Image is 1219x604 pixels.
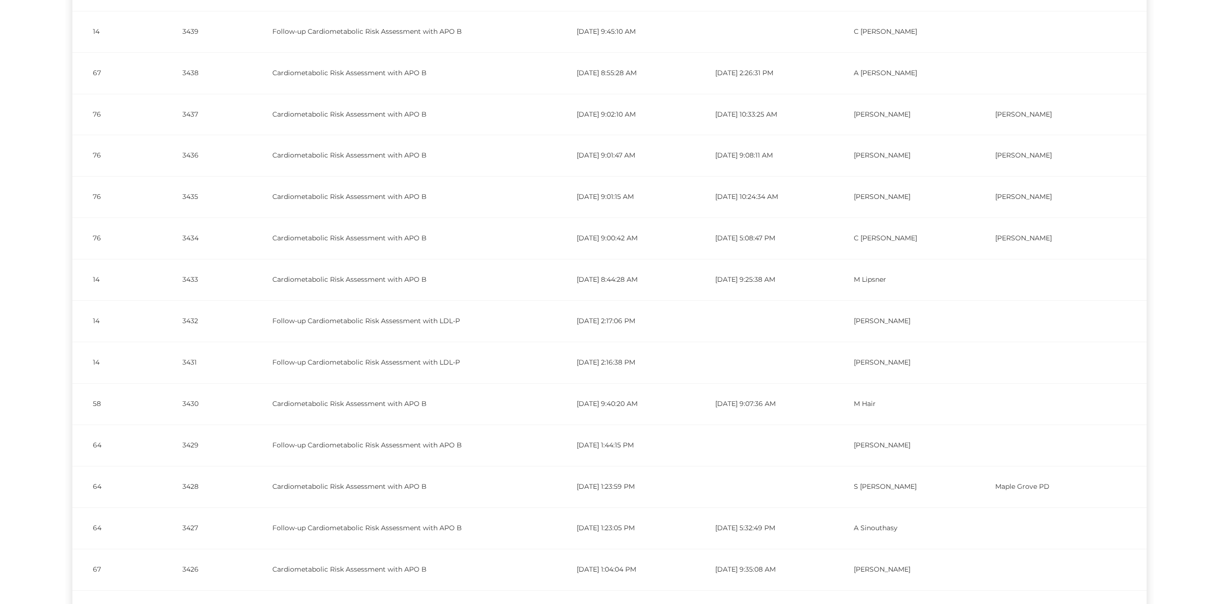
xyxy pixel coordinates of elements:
td: 3434 [162,218,252,259]
td: Cardiometabolic Risk Assessment with APO B [252,259,557,300]
span: Maple Grove PD [995,482,1049,491]
td: 3427 [162,507,252,549]
td: [DATE] 2:16:38 PM [556,342,695,383]
td: 76 [72,218,162,259]
td: Cardiometabolic Risk Assessment with APO B [252,383,557,425]
td: 64 [72,425,162,466]
span: [PERSON_NAME] [995,151,1052,159]
td: Cardiometabolic Risk Assessment with APO B [252,549,557,590]
span: [PERSON_NAME] [995,234,1052,242]
td: Cardiometabolic Risk Assessment with APO B [252,52,557,94]
td: M Hair [833,383,975,425]
td: [DATE] 8:55:28 AM [556,52,695,94]
td: [DATE] 2:26:31 PM [695,52,833,94]
td: 14 [72,300,162,342]
td: [DATE] 5:32:49 PM [695,507,833,549]
td: S [PERSON_NAME] [833,466,975,507]
td: 64 [72,466,162,507]
td: 3436 [162,135,252,176]
td: [DATE] 9:01:47 AM [556,135,695,176]
td: 3433 [162,259,252,300]
td: [DATE] 1:23:05 PM [556,507,695,549]
td: [DATE] 10:33:25 AM [695,94,833,135]
td: 3430 [162,383,252,425]
td: [DATE] 1:23:59 PM [556,466,695,507]
span: [PERSON_NAME] [995,110,1052,119]
td: [DATE] 9:00:42 AM [556,218,695,259]
td: 67 [72,549,162,590]
td: [DATE] 9:25:38 AM [695,259,833,300]
td: Follow-up Cardiometabolic Risk Assessment with LDL-P [252,300,557,342]
td: [PERSON_NAME] [833,176,975,218]
td: Cardiometabolic Risk Assessment with APO B [252,466,557,507]
td: [PERSON_NAME] [833,342,975,383]
td: A [PERSON_NAME] [833,52,975,94]
td: Cardiometabolic Risk Assessment with APO B [252,94,557,135]
td: [PERSON_NAME] [833,300,975,342]
td: [DATE] 1:44:15 PM [556,425,695,466]
td: [DATE] 1:04:04 PM [556,549,695,590]
td: [PERSON_NAME] [833,549,975,590]
td: 3428 [162,466,252,507]
td: M Lipsner [833,259,975,300]
td: [DATE] 2:17:06 PM [556,300,695,342]
td: 76 [72,135,162,176]
td: 3437 [162,94,252,135]
td: Cardiometabolic Risk Assessment with APO B [252,176,557,218]
td: [DATE] 9:45:10 AM [556,11,695,52]
td: [PERSON_NAME] [833,135,975,176]
td: Follow-up Cardiometabolic Risk Assessment with APO B [252,425,557,466]
td: [DATE] 5:08:47 PM [695,218,833,259]
td: 3439 [162,11,252,52]
td: 14 [72,259,162,300]
td: Follow-up Cardiometabolic Risk Assessment with LDL-P [252,342,557,383]
td: 3431 [162,342,252,383]
td: [PERSON_NAME] [833,94,975,135]
td: Cardiometabolic Risk Assessment with APO B [252,135,557,176]
td: [PERSON_NAME] [833,425,975,466]
td: 3429 [162,425,252,466]
td: [DATE] 9:01:15 AM [556,176,695,218]
td: 3426 [162,549,252,590]
td: [DATE] 8:44:28 AM [556,259,695,300]
td: 64 [72,507,162,549]
td: 14 [72,342,162,383]
td: 3432 [162,300,252,342]
td: [DATE] 9:40:20 AM [556,383,695,425]
td: A Sinouthasy [833,507,975,549]
td: [DATE] 9:08:11 AM [695,135,833,176]
td: C [PERSON_NAME] [833,11,975,52]
td: 14 [72,11,162,52]
td: 67 [72,52,162,94]
td: [DATE] 9:35:08 AM [695,549,833,590]
td: Follow-up Cardiometabolic Risk Assessment with APO B [252,507,557,549]
td: [DATE] 9:07:36 AM [695,383,833,425]
td: 76 [72,176,162,218]
td: Cardiometabolic Risk Assessment with APO B [252,218,557,259]
td: 58 [72,383,162,425]
td: 76 [72,94,162,135]
td: C [PERSON_NAME] [833,218,975,259]
td: 3438 [162,52,252,94]
td: [DATE] 10:24:34 AM [695,176,833,218]
td: [DATE] 9:02:10 AM [556,94,695,135]
td: 3435 [162,176,252,218]
td: Follow-up Cardiometabolic Risk Assessment with APO B [252,11,557,52]
span: [PERSON_NAME] [995,192,1052,201]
